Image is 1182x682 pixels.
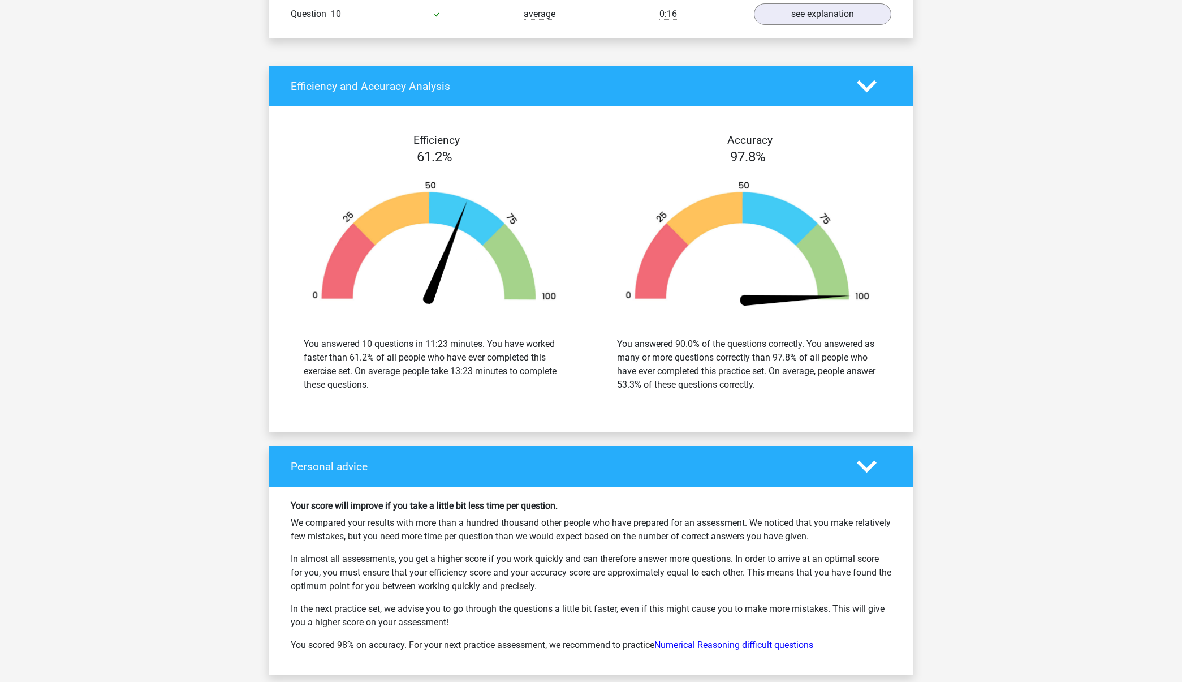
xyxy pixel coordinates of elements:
[754,3,891,25] a: see explanation
[291,134,583,147] h4: Efficiency
[295,181,574,310] img: 61.e711b23c1d1a.png
[659,8,677,20] span: 0:16
[291,500,891,511] h6: Your score will improve if you take a little bit less time per question.
[291,552,891,593] p: In almost all assessments, you get a higher score if you work quickly and can therefore answer mo...
[291,516,891,543] p: We compared your results with more than a hundred thousand other people who have prepared for an ...
[524,8,555,20] span: average
[331,8,341,19] span: 10
[304,337,565,392] div: You answered 10 questions in 11:23 minutes. You have worked faster than 61.2% of all people who h...
[617,337,878,392] div: You answered 90.0% of the questions correctly. You answered as many or more questions correctly t...
[608,181,887,310] img: 98.41938266bc92.png
[417,149,452,165] span: 61.2%
[654,640,813,650] a: Numerical Reasoning difficult questions
[291,602,891,629] p: In the next practice set, we advise you to go through the questions a little bit faster, even if ...
[730,149,766,165] span: 97.8%
[604,134,896,147] h4: Accuracy
[291,80,840,93] h4: Efficiency and Accuracy Analysis
[291,460,840,473] h4: Personal advice
[291,638,891,652] p: You scored 98% on accuracy. For your next practice assessment, we recommend to practice
[291,7,331,21] span: Question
